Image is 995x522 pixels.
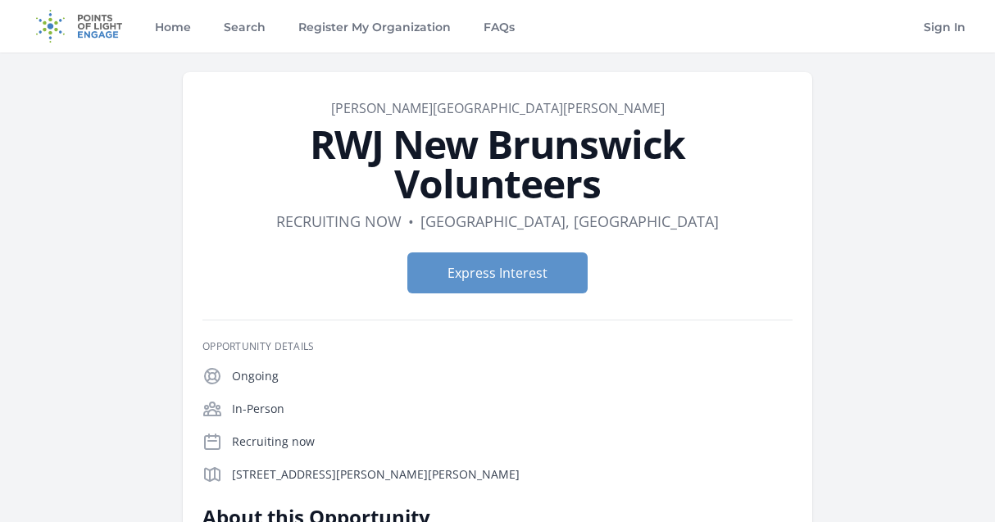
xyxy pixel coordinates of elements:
dd: Recruiting now [276,210,402,233]
div: • [408,210,414,233]
p: Recruiting now [232,433,793,450]
h1: RWJ New Brunswick Volunteers [202,125,793,203]
dd: [GEOGRAPHIC_DATA], [GEOGRAPHIC_DATA] [420,210,719,233]
a: [PERSON_NAME][GEOGRAPHIC_DATA][PERSON_NAME] [331,99,665,117]
p: [STREET_ADDRESS][PERSON_NAME][PERSON_NAME] [232,466,793,483]
button: Express Interest [407,252,588,293]
p: In-Person [232,401,793,417]
p: Ongoing [232,368,793,384]
h3: Opportunity Details [202,340,793,353]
